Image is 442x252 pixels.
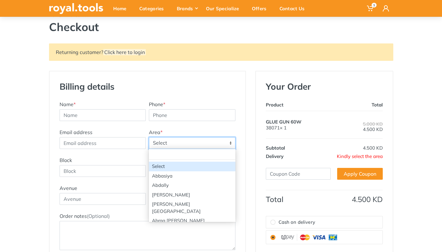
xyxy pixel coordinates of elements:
[87,213,110,219] span: (Optional)
[60,193,146,205] input: Avenue
[135,2,172,15] div: Categories
[266,119,301,125] span: GLUE GUN 60W
[149,162,235,171] li: Select
[109,2,135,15] div: Home
[149,137,235,149] span: Select
[266,168,331,180] input: Coupon Code
[266,111,337,138] td: 38071× 1
[49,3,103,14] img: royal.tools Logo
[60,212,110,220] label: Order notes
[372,3,377,7] span: 1
[337,138,383,152] td: 4.500 KD
[58,81,148,92] h3: Billing details
[266,101,337,111] th: Product
[149,137,235,149] span: Select
[266,81,383,92] h3: Your Order
[149,200,235,216] li: [PERSON_NAME][GEOGRAPHIC_DATA]
[103,49,146,55] a: Click here to login
[60,137,146,149] input: Email address
[60,165,146,177] input: Block
[337,101,383,111] th: Total
[49,43,393,61] div: Returning customer?
[60,101,76,108] label: Name
[279,233,341,241] img: upay.png
[149,181,235,190] li: Abdally
[337,153,383,159] span: Kindly select the area
[60,156,72,164] label: Block
[149,128,163,136] label: Area
[60,109,146,121] input: Name
[149,171,235,181] li: Abbasiya
[149,101,165,108] label: Phone
[266,138,337,152] th: Subtotal
[202,2,248,15] div: Our Specialize
[248,2,275,15] div: Offers
[279,219,315,226] span: Cash on delivery
[352,195,383,204] span: 4.500 KD
[49,20,393,34] h1: Checkout
[172,2,202,15] div: Brands
[337,122,383,132] div: 4.500 KD
[149,190,235,200] li: [PERSON_NAME]
[60,184,77,192] label: Avenue
[337,168,383,180] a: Apply Coupon
[149,216,235,226] li: Abraq [PERSON_NAME]
[60,128,92,136] label: Email address
[266,190,337,204] th: Total
[149,109,235,121] input: Phone
[275,2,313,15] div: Contact Us
[266,152,337,160] th: Delivery
[337,122,383,126] div: 5.000 KD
